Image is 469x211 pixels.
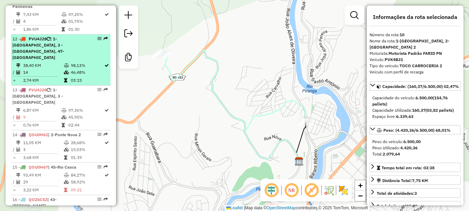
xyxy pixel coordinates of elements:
div: Peso Utilizado: [372,145,458,151]
td: 7,43 KM [23,11,61,18]
img: Fluxo de ruas [323,185,334,196]
span: 13 - [12,87,63,105]
td: 0,76 KM [23,122,61,129]
span: Total de atividades: [377,191,417,196]
i: Total de Atividades [16,180,20,184]
td: 28,68% [70,139,104,146]
a: OpenStreetMap [267,205,296,210]
a: Zoom out [355,191,365,201]
i: % de utilização da cubagem [61,115,67,119]
i: Total de Atividades [16,115,20,119]
i: Veículo já utilizado nesta sessão [47,37,50,41]
em: Rota exportada [104,132,108,137]
i: % de utilização da cubagem [64,148,69,152]
td: 98,13% [70,62,104,69]
span: QOU0H67 [29,164,48,170]
i: Distância Total [16,63,20,68]
i: % de utilização do peso [61,12,67,17]
i: % de utilização da cubagem [64,70,69,74]
a: Distância Total:7,75 KM [370,175,461,185]
span: | [244,205,245,210]
i: Rota otimizada [105,173,109,177]
h4: Informações da rota selecionada [370,14,461,20]
span: 7,75 KM [412,178,428,183]
i: Total de Atividades [16,19,20,23]
strong: 4.420,36 [400,145,418,150]
span: 16 - [12,197,57,208]
span: Peso: (4.420,36/6.500,00) 68,01% [383,128,451,133]
div: Capacidade: (160,37/6.500,00) 02,47% [370,92,461,122]
strong: 160,37 [412,108,425,113]
span: Ocultar NR [283,182,300,199]
strong: 3 [414,191,417,196]
td: 01:39 [70,154,104,161]
strong: TOCO CARROCERIA 2 [400,63,442,68]
td: / [12,114,16,121]
td: 29 [23,179,64,185]
span: + [358,181,363,190]
td: / [12,146,16,153]
img: Exibir/Ocultar setores [338,185,349,196]
div: Peso: (4.420,36/6.500,00) 68,01% [370,136,461,160]
i: Tempo total em rota [64,78,67,82]
td: 09:21 [70,187,104,193]
td: 93,49 KM [23,172,64,179]
i: Distância Total [16,141,20,145]
td: 01:30 [68,26,104,33]
a: Capacidade: (160,37/6.500,00) 02,47% [370,81,461,91]
em: Rota exportada [104,88,108,92]
span: Exibir rótulo [303,182,320,199]
i: % de utilização da cubagem [61,19,67,23]
em: Opções [97,132,102,137]
strong: PVK4B31 [385,57,403,62]
td: = [12,77,16,84]
i: Total de Atividades [16,148,20,152]
td: 4 [23,18,61,25]
td: 19,03% [70,146,104,153]
td: 02:44 [68,122,104,129]
span: PVU4J28 [29,87,47,92]
span: QOU0H62 [29,132,48,137]
em: Rota exportada [104,197,108,201]
td: 6,87 KM [23,107,61,114]
em: Rota exportada [104,165,108,169]
td: / [12,18,16,25]
div: Veículo com perfil de recarga [370,69,461,75]
span: Tempo total em rota: 03:38 [382,165,434,170]
i: Distância Total [16,173,20,177]
td: = [12,154,16,161]
div: Número da rota: [370,32,461,38]
i: Veículo já utilizado nesta sessão [47,88,50,92]
span: Peso do veículo: [372,139,421,144]
td: 84,27% [70,172,104,179]
i: Tempo total em rota [61,123,65,127]
i: Rota otimizada [105,108,109,112]
td: = [12,187,16,193]
a: Total de itens:495,00 [370,201,461,210]
td: / [12,179,16,185]
div: Espaço livre: [372,113,458,120]
span: | 45-Rio Casca [48,164,76,170]
span: PVU4J28 [29,36,47,41]
td: 38,40 KM [23,62,64,69]
i: % de utilização do peso [64,141,69,145]
div: Tipo do veículo: [370,63,461,69]
div: Total de itens: [377,203,418,209]
span: Ocultar deslocamento [263,182,280,199]
div: Total: [372,151,458,157]
i: % de utilização do peso [61,108,67,112]
i: % de utilização do peso [64,173,69,177]
em: Opções [97,88,102,92]
td: = [12,26,16,33]
strong: (03,82 pallets) [425,108,454,113]
span: | 1-[GEOGRAPHIC_DATA], 3 - [GEOGRAPHIC_DATA] [12,87,63,105]
i: Tempo total em rota [64,155,67,160]
strong: 495,00 [404,203,418,209]
div: Motorista: [370,50,461,57]
a: Criar modelo [122,50,135,66]
td: 46,48% [70,69,104,76]
td: 3 [23,146,64,153]
td: 9 [23,114,61,121]
div: Capacidade Utilizada: [372,107,458,113]
td: 2,74 KM [23,77,64,84]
